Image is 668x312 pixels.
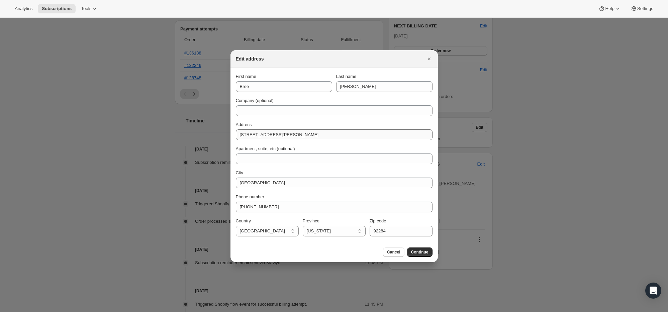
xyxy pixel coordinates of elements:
span: Apartment, suite, etc (optional) [236,146,295,151]
span: Subscriptions [42,6,72,11]
span: Settings [637,6,653,11]
button: Settings [627,4,657,13]
span: Country [236,218,251,223]
span: Help [605,6,614,11]
span: Province [303,218,320,223]
span: Analytics [15,6,32,11]
span: City [236,170,243,175]
span: Tools [81,6,91,11]
span: Phone number [236,194,264,199]
span: Zip code [370,218,386,223]
button: Cancel [383,247,404,257]
span: Company (optional) [236,98,274,103]
button: Subscriptions [38,4,76,13]
button: Tools [77,4,102,13]
span: First name [236,74,256,79]
span: Cancel [387,249,400,255]
span: Last name [336,74,357,79]
button: Analytics [11,4,36,13]
span: Continue [411,249,428,255]
span: Address [236,122,252,127]
button: Continue [407,247,433,257]
button: Close [424,54,434,64]
button: Help [594,4,625,13]
h2: Edit address [236,56,264,62]
div: Open Intercom Messenger [645,283,661,299]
